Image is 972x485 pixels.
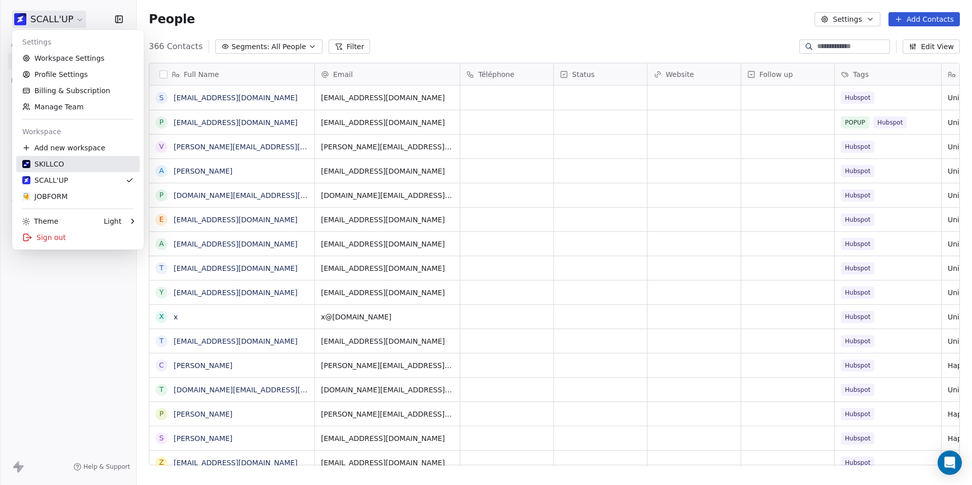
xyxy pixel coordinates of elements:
div: Workspace [16,124,140,140]
div: JOBFORM [22,191,68,201]
div: Light [104,216,121,226]
img: logo%20scall%20up%202%20(3).png [22,176,30,184]
div: SKILLCO [22,159,64,169]
a: Profile Settings [16,66,140,83]
a: Workspace Settings [16,50,140,66]
img: Logo%20Jobform%20blanc%20(1).png%2000-16-40-377.png [22,192,30,200]
div: Settings [16,34,140,50]
img: Skillco%20logo%20icon%20(2).png [22,160,30,168]
a: Manage Team [16,99,140,115]
div: Add new workspace [16,140,140,156]
a: Billing & Subscription [16,83,140,99]
div: Sign out [16,229,140,246]
div: SCALL'UP [22,175,68,185]
div: Theme [22,216,58,226]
